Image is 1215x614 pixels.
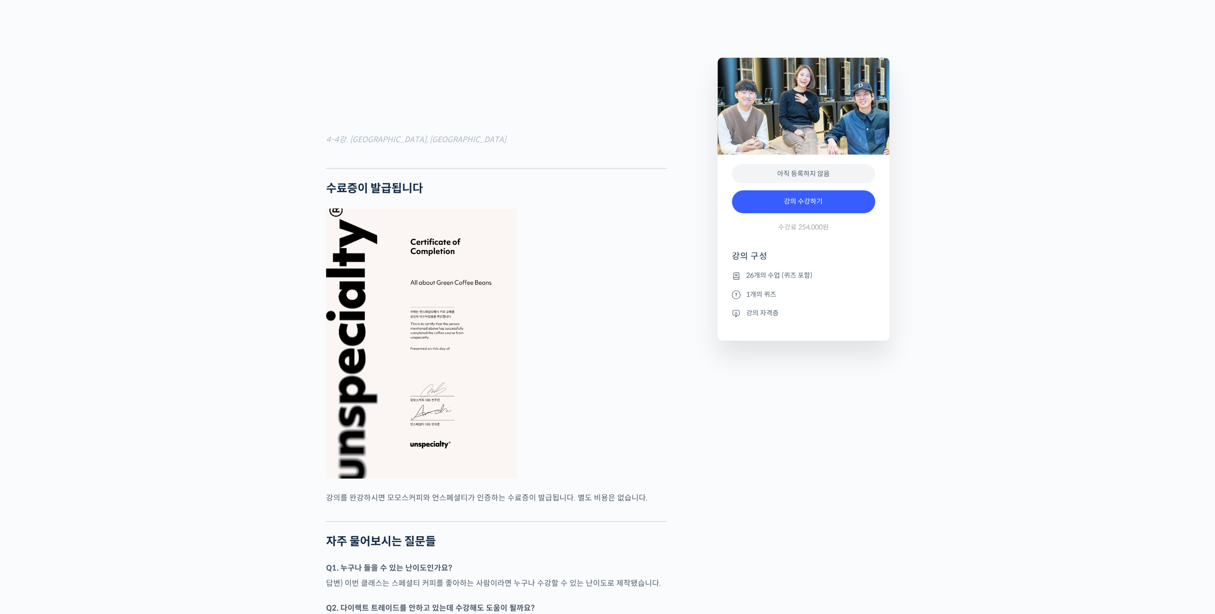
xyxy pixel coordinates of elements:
li: 강의 자격증 [732,307,875,319]
span: 홈 [30,317,36,324]
h2: 수료증이 발급됩니다 [326,182,667,196]
a: 강의 수강하기 [732,190,875,213]
li: 26개의 수업 (퀴즈 포함) [732,270,875,281]
span: 설정 [148,317,159,324]
strong: 자주 물어보시는 질문들 [326,534,436,549]
p: 답변) 이번 클래스는 스페셜티 커피를 좋아하는 사람이라면 누구나 수강할 수 있는 난이도로 제작됐습니다. [326,577,667,590]
span: 대화 [87,317,99,325]
li: 1개의 퀴즈 [732,289,875,300]
a: 설정 [123,302,183,326]
strong: Q1. 누구나 들을 수 있는 난이도인가요? [326,563,452,573]
a: 홈 [3,302,63,326]
span: 수강료 254,000원 [778,223,829,232]
em: 4-4강. [GEOGRAPHIC_DATA], [GEOGRAPHIC_DATA] [326,135,506,145]
p: 강의를 완강하시면 모모스커피와 언스페셜티가 인증하는 수료증이 발급됩니다. 별도 비용은 없습니다. [326,491,667,504]
a: 대화 [63,302,123,326]
strong: Q2. 다이렉트 트레이드를 안하고 있는데 수강해도 도움이 될까요? [326,603,535,613]
h4: 강의 구성 [732,250,875,270]
div: 아직 등록하지 않음 [732,164,875,184]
